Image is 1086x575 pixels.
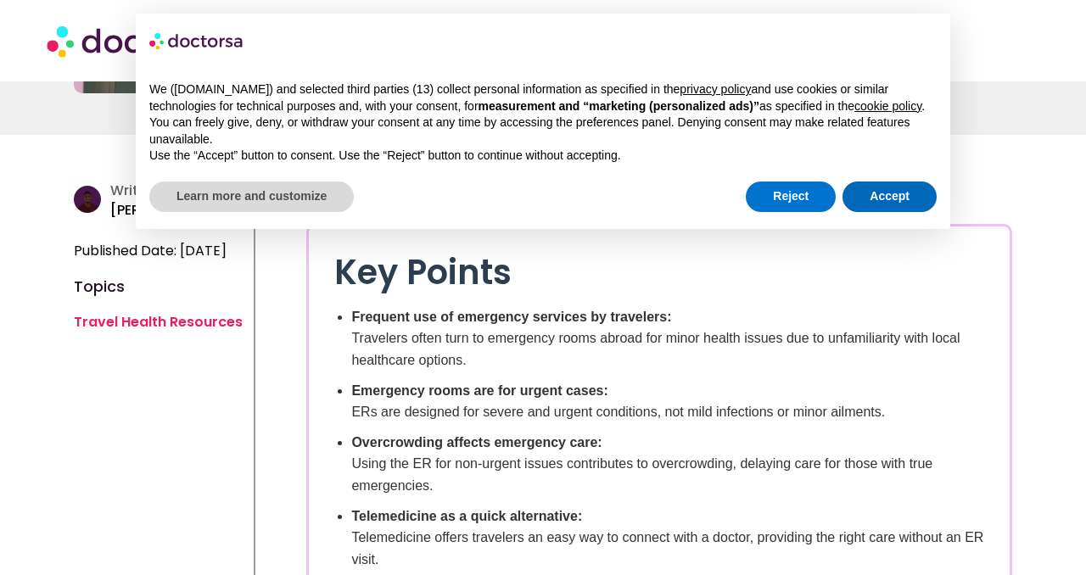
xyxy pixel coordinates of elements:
strong: Emergency rooms are for urgent cases: [351,383,607,398]
a: privacy policy [680,82,751,96]
span: Published Date: [DATE] [74,239,227,263]
strong: measurement and “marketing (personalized ads)” [479,99,759,113]
strong: Telemedicine as a quick alternative: [351,509,582,523]
button: Reject [746,181,836,212]
button: Accept [842,181,937,212]
li: Travelers often turn to emergency rooms abroad for minor health issues due to unfamiliarity with ... [351,306,984,371]
li: Telemedicine offers travelers an easy way to connect with a doctor, providing the right care with... [351,505,984,571]
p: We ([DOMAIN_NAME]) and selected third parties (13) collect personal information as specified in t... [149,81,937,114]
p: You can freely give, deny, or withdraw your consent at any time by accessing the preferences pane... [149,114,937,148]
button: Learn more and customize [149,181,354,212]
strong: Frequent use of emergency services by travelers: [351,310,671,324]
p: Use the “Accept” button to consent. Use the “Reject” button to continue without accepting. [149,148,937,165]
h4: Written By [110,182,245,198]
p: [PERSON_NAME] [110,198,245,222]
li: Using the ER for non-urgent issues contributes to overcrowding, delaying care for those with true... [351,432,984,497]
a: cookie policy [854,99,921,113]
a: Travel Health Resources [74,312,243,332]
h4: Topics [74,280,246,293]
strong: Overcrowding affects emergency care: [351,435,602,449]
h2: Key Points [334,252,984,293]
img: logo [149,27,244,54]
li: ERs are designed for severe and urgent conditions, not mild infections or minor ailments. [351,380,984,423]
img: author [74,186,101,213]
